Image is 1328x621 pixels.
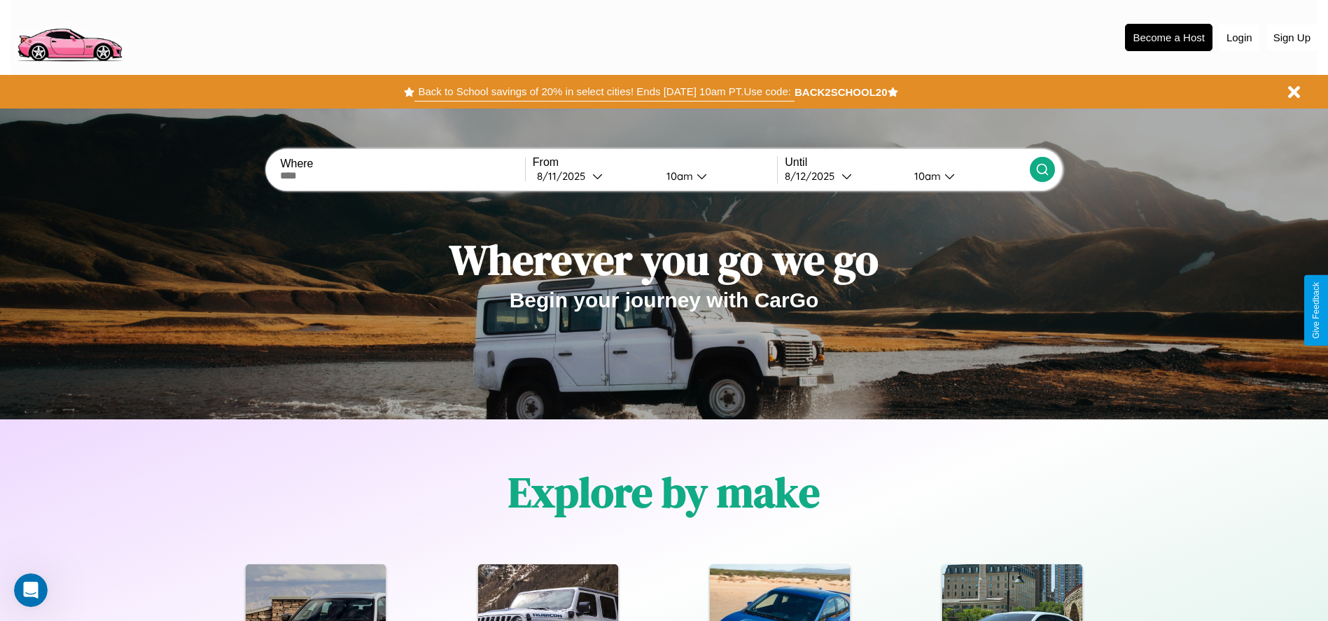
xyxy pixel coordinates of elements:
[537,169,592,183] div: 8 / 11 / 2025
[1311,282,1321,339] div: Give Feedback
[1125,24,1212,51] button: Become a Host
[1219,25,1259,50] button: Login
[533,156,777,169] label: From
[11,7,128,65] img: logo
[795,86,888,98] b: BACK2SCHOOL20
[508,463,820,521] h1: Explore by make
[903,169,1030,183] button: 10am
[414,82,794,102] button: Back to School savings of 20% in select cities! Ends [DATE] 10am PT.Use code:
[785,156,1029,169] label: Until
[655,169,778,183] button: 10am
[280,158,524,170] label: Where
[1266,25,1317,50] button: Sign Up
[659,169,697,183] div: 10am
[533,169,655,183] button: 8/11/2025
[785,169,841,183] div: 8 / 12 / 2025
[907,169,944,183] div: 10am
[14,573,48,607] iframe: Intercom live chat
